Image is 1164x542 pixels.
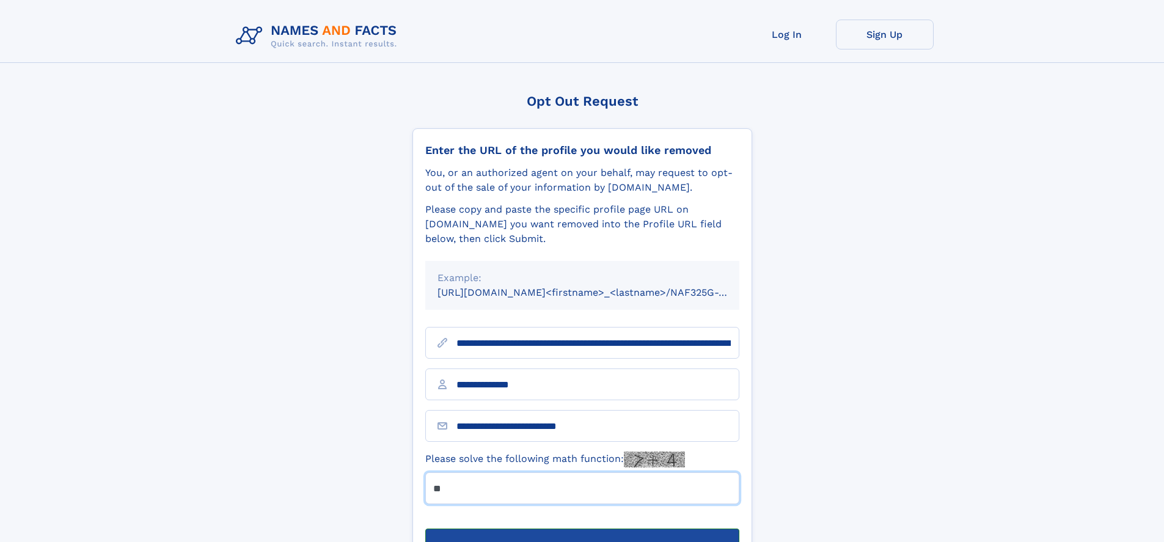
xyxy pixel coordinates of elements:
[425,452,685,467] label: Please solve the following math function:
[437,271,727,285] div: Example:
[738,20,836,49] a: Log In
[425,144,739,157] div: Enter the URL of the profile you would like removed
[425,166,739,195] div: You, or an authorized agent on your behalf, may request to opt-out of the sale of your informatio...
[425,202,739,246] div: Please copy and paste the specific profile page URL on [DOMAIN_NAME] you want removed into the Pr...
[231,20,407,53] img: Logo Names and Facts
[836,20,934,49] a: Sign Up
[412,93,752,109] div: Opt Out Request
[437,287,763,298] small: [URL][DOMAIN_NAME]<firstname>_<lastname>/NAF325G-xxxxxxxx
